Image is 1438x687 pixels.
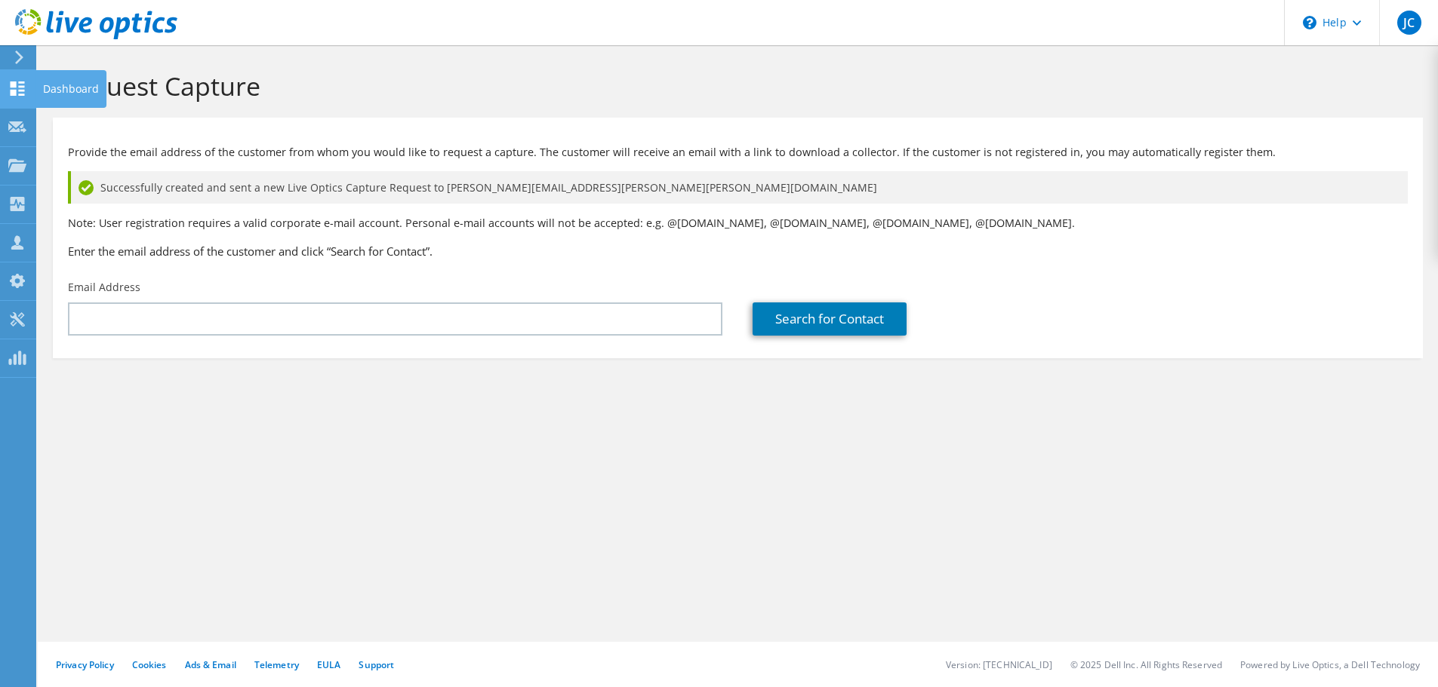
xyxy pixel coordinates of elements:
h1: Request Capture [60,70,1408,102]
label: Email Address [68,280,140,295]
li: © 2025 Dell Inc. All Rights Reserved [1070,658,1222,671]
p: Provide the email address of the customer from whom you would like to request a capture. The cust... [68,144,1408,161]
svg: \n [1303,16,1316,29]
div: Dashboard [35,70,106,108]
a: Support [359,658,394,671]
li: Version: [TECHNICAL_ID] [946,658,1052,671]
h3: Enter the email address of the customer and click “Search for Contact”. [68,243,1408,259]
a: Privacy Policy [56,658,114,671]
a: EULA [317,658,340,671]
a: Search for Contact [753,302,907,336]
span: JC [1397,11,1421,35]
li: Powered by Live Optics, a Dell Technology [1240,658,1420,671]
p: Note: User registration requires a valid corporate e-mail account. Personal e-mail accounts will ... [68,215,1408,232]
a: Cookies [132,658,167,671]
a: Ads & Email [185,658,236,671]
span: Successfully created and sent a new Live Optics Capture Request to [PERSON_NAME][EMAIL_ADDRESS][P... [100,179,877,196]
a: Telemetry [254,658,299,671]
